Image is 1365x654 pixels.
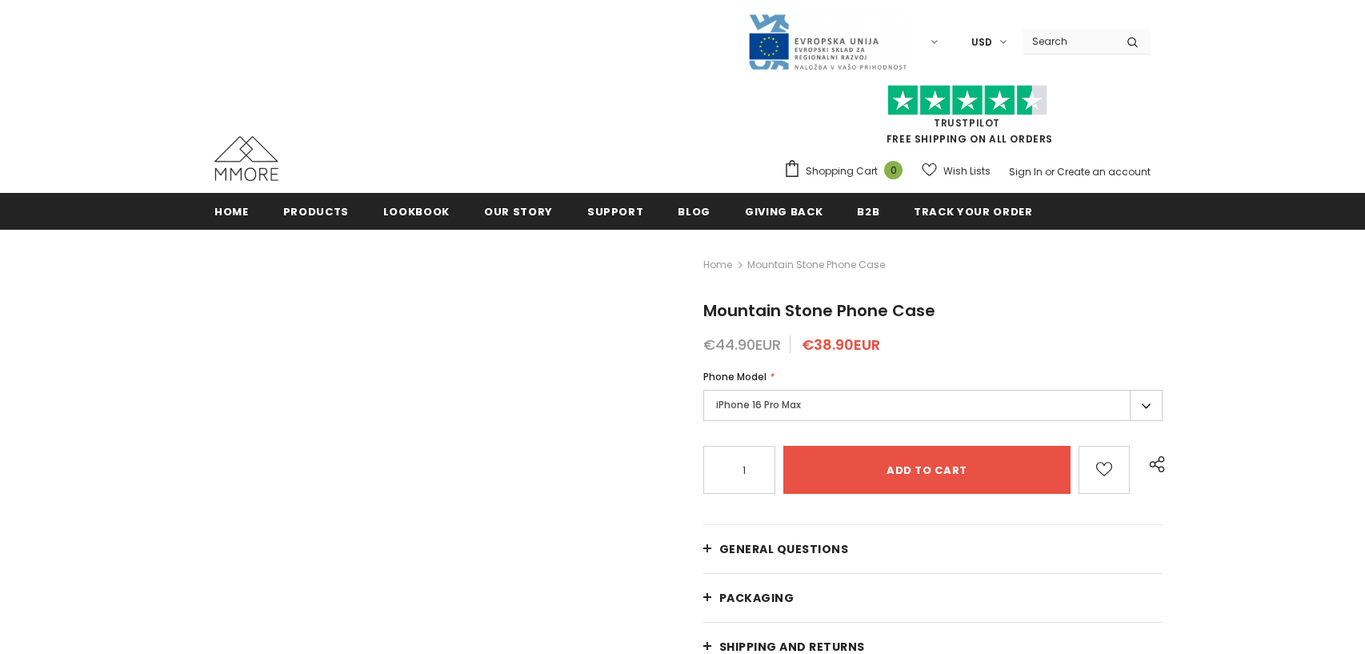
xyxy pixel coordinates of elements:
a: Giving back [745,193,823,229]
a: Our Story [484,193,553,229]
a: Track your order [914,193,1032,229]
span: 0 [884,161,903,179]
span: Blog [678,204,711,219]
span: Track your order [914,204,1032,219]
input: Search Site [1023,30,1115,53]
span: or [1045,165,1055,179]
a: support [587,193,644,229]
span: Phone Model [703,370,767,383]
a: Home [214,193,249,229]
span: Mountain Stone Phone Case [747,255,885,275]
span: €38.90EUR [802,335,880,355]
a: Blog [678,193,711,229]
span: Giving back [745,204,823,219]
a: Create an account [1057,165,1151,179]
span: PACKAGING [719,590,795,606]
span: FREE SHIPPING ON ALL ORDERS [783,92,1151,146]
img: Trust Pilot Stars [887,85,1047,116]
span: B2B [857,204,879,219]
span: Mountain Stone Phone Case [703,299,935,322]
span: Products [283,204,349,219]
a: Home [703,255,732,275]
a: Lookbook [383,193,450,229]
a: Javni Razpis [747,34,907,48]
span: Wish Lists [943,163,991,179]
img: MMORE Cases [214,136,278,181]
span: Lookbook [383,204,450,219]
span: Shopping Cart [806,163,878,179]
a: Wish Lists [922,157,991,185]
a: B2B [857,193,879,229]
span: Our Story [484,204,553,219]
a: Products [283,193,349,229]
span: support [587,204,644,219]
span: USD [971,34,992,50]
span: Home [214,204,249,219]
input: Add to cart [783,446,1071,494]
a: Trustpilot [934,116,1000,130]
label: iPhone 16 Pro Max [703,390,1163,421]
a: Shopping Cart 0 [783,159,911,183]
a: Sign In [1009,165,1043,179]
span: General Questions [719,541,849,557]
a: PACKAGING [703,574,1163,622]
a: General Questions [703,525,1163,573]
span: €44.90EUR [703,335,781,355]
img: Javni Razpis [747,13,907,71]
